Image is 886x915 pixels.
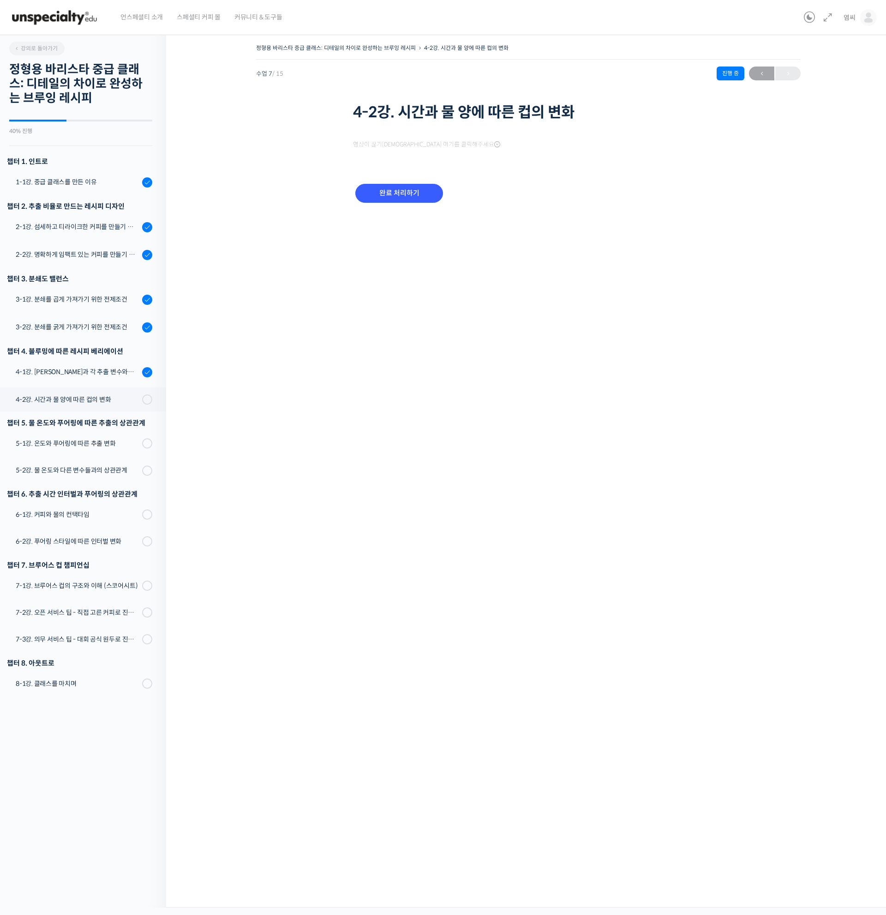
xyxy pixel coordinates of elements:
div: 2-1강. 섬세하고 티라이크한 커피를 만들기 위한 레시피 [16,222,139,232]
div: 6-2강. 푸어링 스타일에 따른 인터벌 변화 [16,536,139,546]
div: 3-2강. 분쇄를 굵게 가져가기 위한 전제조건 [16,322,139,332]
div: 5-1강. 온도와 푸어링에 따른 추출 변화 [16,438,139,448]
input: 완료 처리하기 [355,184,443,203]
div: 40% 진행 [9,128,152,134]
div: 챕터 3. 분쇄도 밸런스 [7,273,152,285]
a: 4-2강. 시간과 물 양에 따른 컵의 변화 [424,44,509,51]
span: / 15 [272,70,283,78]
span: 영상이 끊기[DEMOGRAPHIC_DATA] 여기를 클릭해주세요 [353,141,500,148]
a: 정형용 바리스타 중급 클래스: 디테일의 차이로 완성하는 브루잉 레시피 [256,44,416,51]
h3: 챕터 1. 인트로 [7,155,152,168]
div: 4-1강. [PERSON_NAME]과 각 추출 변수와의 상관관계 [16,367,139,377]
a: 강의로 돌아가기 [9,42,65,55]
a: ←이전 [749,67,774,80]
div: 4-2강. 시간과 물 양에 따른 컵의 변화 [16,394,139,405]
div: 챕터 5. 물 온도와 푸어링에 따른 추출의 상관관계 [7,417,152,429]
h1: 4-2강. 시간과 물 양에 따른 컵의 변화 [353,103,704,121]
span: ← [749,67,774,80]
div: 7-2강. 오픈 서비스 팁 - 직접 고른 커피로 진행하는 시연 [16,607,139,618]
h2: 정형용 바리스타 중급 클래스: 디테일의 차이로 완성하는 브루잉 레시피 [9,62,152,106]
span: 염씨 [844,13,856,22]
div: 진행 중 [717,67,744,80]
div: 5-2강. 물 온도와 다른 변수들과의 상관관계 [16,465,139,475]
div: 챕터 4. 블루밍에 따른 레시피 베리에이션 [7,345,152,358]
div: 챕터 7. 브루어스 컵 챔피언십 [7,559,152,571]
div: 7-3강. 의무 서비스 팁 - 대회 공식 원두로 진행하는 시연 [16,634,139,644]
div: 2-2강. 명확하게 임팩트 있는 커피를 만들기 위한 레시피 [16,249,139,260]
span: 수업 7 [256,71,283,77]
div: 챕터 6. 추출 시간 인터벌과 푸어링의 상관관계 [7,488,152,500]
span: 강의로 돌아가기 [14,45,58,52]
div: 6-1강. 커피와 물의 컨택타임 [16,509,139,520]
div: 1-1강. 중급 클래스를 만든 이유 [16,177,139,187]
div: 챕터 8. 아웃트로 [7,657,152,669]
div: 7-1강. 브루어스 컵의 구조와 이해 (스코어시트) [16,581,139,591]
div: 챕터 2. 추출 비율로 만드는 레시피 디자인 [7,200,152,212]
div: 8-1강. 클래스를 마치며 [16,679,139,689]
div: 3-1강. 분쇄를 곱게 가져가기 위한 전제조건 [16,294,139,304]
